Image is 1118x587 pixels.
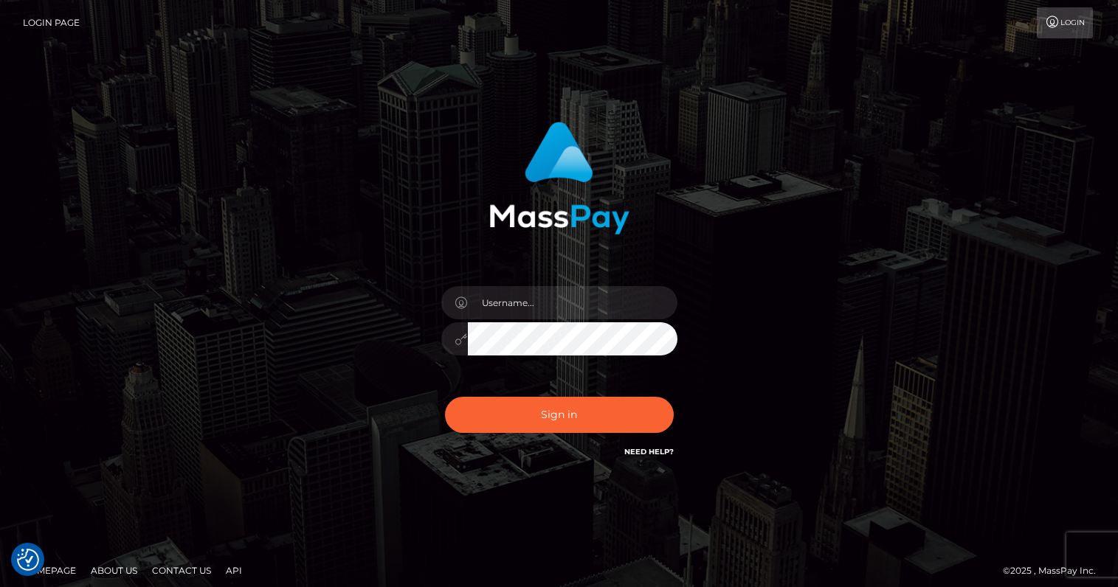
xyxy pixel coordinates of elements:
a: Login [1037,7,1093,38]
a: Login Page [23,7,80,38]
a: About Us [85,559,143,582]
div: © 2025 , MassPay Inc. [1003,563,1107,579]
a: Need Help? [624,447,674,456]
a: Homepage [16,559,82,582]
img: MassPay Login [489,122,629,235]
a: Contact Us [146,559,217,582]
input: Username... [468,286,677,319]
button: Consent Preferences [17,549,39,571]
button: Sign in [445,397,674,433]
a: API [220,559,248,582]
img: Revisit consent button [17,549,39,571]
